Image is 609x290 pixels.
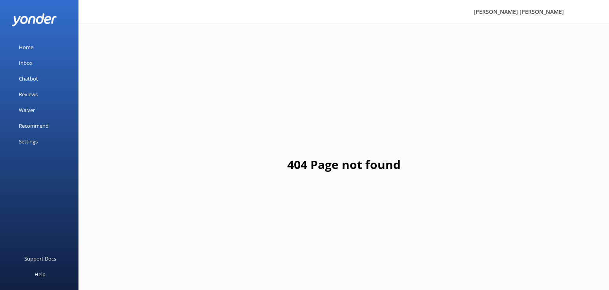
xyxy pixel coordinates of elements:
div: Home [19,39,33,55]
div: Waiver [19,102,35,118]
div: Help [35,266,46,282]
div: Recommend [19,118,49,134]
div: Support Docs [24,251,56,266]
img: yonder-white-logo.png [12,13,57,26]
h1: 404 Page not found [287,155,401,174]
div: Inbox [19,55,33,71]
div: Chatbot [19,71,38,86]
div: Settings [19,134,38,149]
div: Reviews [19,86,38,102]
